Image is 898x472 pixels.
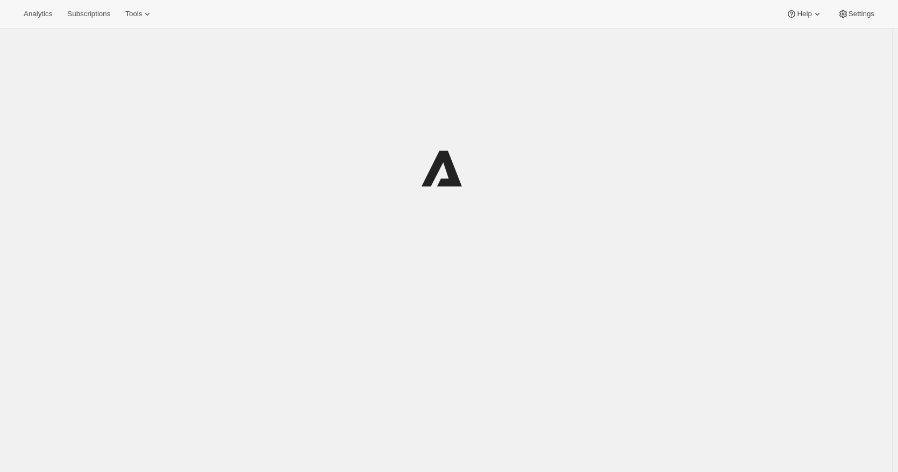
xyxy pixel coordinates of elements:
button: Help [780,6,829,22]
span: Help [797,10,811,18]
button: Settings [831,6,881,22]
span: Analytics [24,10,52,18]
button: Analytics [17,6,59,22]
span: Subscriptions [67,10,110,18]
button: Subscriptions [61,6,117,22]
span: Tools [125,10,142,18]
button: Tools [119,6,159,22]
span: Settings [849,10,874,18]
